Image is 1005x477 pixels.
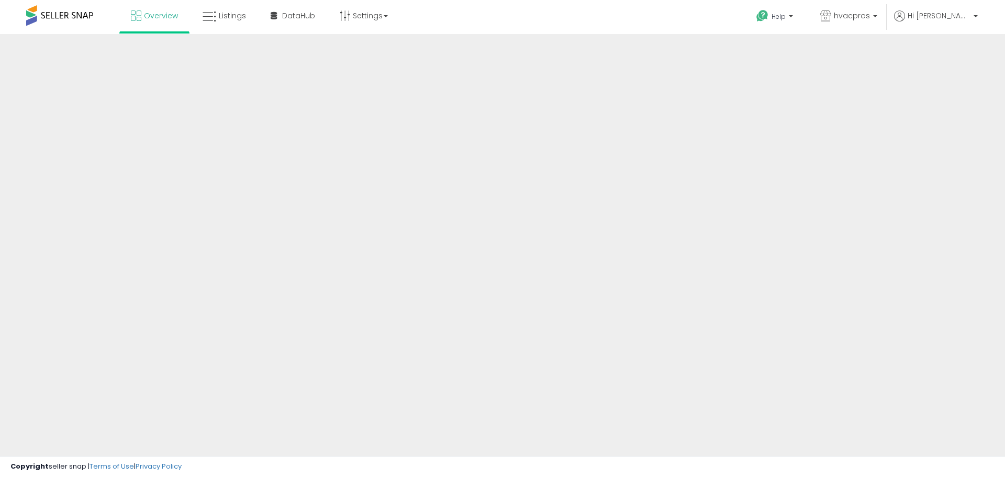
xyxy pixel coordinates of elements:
div: seller snap | | [10,462,182,472]
span: Overview [144,10,178,21]
strong: Copyright [10,461,49,471]
a: Help [748,2,803,34]
a: Privacy Policy [136,461,182,471]
span: DataHub [282,10,315,21]
a: Terms of Use [90,461,134,471]
span: Help [772,12,786,21]
span: Hi [PERSON_NAME] [908,10,970,21]
span: Listings [219,10,246,21]
i: Get Help [756,9,769,23]
span: hvacpros [834,10,870,21]
a: Hi [PERSON_NAME] [894,10,978,34]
